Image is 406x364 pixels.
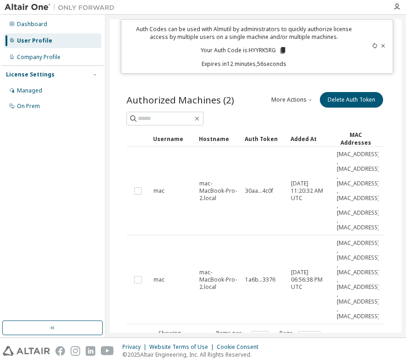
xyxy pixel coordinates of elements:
p: Auth Codes can be used with Almutil by administrators to quickly authorize license access by mult... [127,25,361,41]
img: linkedin.svg [86,346,95,356]
div: On Prem [17,103,40,110]
span: Showing entries 1 through 2 of 2 [143,329,197,344]
div: Company Profile [17,54,60,61]
img: facebook.svg [55,346,65,356]
div: Dashboard [17,21,47,28]
span: Page n. [277,330,320,344]
span: 30aa...4c0f [245,187,273,195]
span: [DATE] 06:56:38 PM UTC [291,269,329,291]
div: Managed [17,87,42,94]
div: Hostname [199,131,237,146]
div: License Settings [6,71,55,78]
img: altair_logo.svg [3,346,50,356]
span: [DATE] 11:20:32 AM UTC [291,180,329,202]
span: 1a6b...3376 [245,276,275,283]
span: Items per page [208,330,269,344]
span: [MAC_ADDRESS] , [MAC_ADDRESS] , [MAC_ADDRESS] , [MAC_ADDRESS] , [MAC_ADDRESS] , [MAC_ADDRESS] [337,239,379,320]
div: Cookie Consent [217,343,264,351]
div: Auth Token [245,131,283,146]
div: User Profile [17,37,52,44]
p: © 2025 Altair Engineering, Inc. All Rights Reserved. [122,351,264,359]
span: mac [154,187,165,195]
span: mac-MacBook-Pro-2.local [199,269,237,291]
span: mac [154,276,165,283]
button: More Actions [270,92,314,108]
div: Added At [291,131,329,146]
div: Username [153,131,192,146]
div: MAC Addresses [336,131,375,147]
div: Website Terms of Use [149,343,217,351]
img: instagram.svg [71,346,80,356]
span: Authorized Machines (2) [126,93,234,106]
p: Expires in 12 minutes, 56 seconds [127,60,361,68]
div: Privacy [122,343,149,351]
p: Your Auth Code is: HYYRK5RG [201,46,287,54]
span: [MAC_ADDRESS] , [MAC_ADDRESS] , [MAC_ADDRESS] , [MAC_ADDRESS] , [MAC_ADDRESS] , [MAC_ADDRESS] [337,151,379,231]
img: Altair One [5,3,119,12]
button: Delete Auth Token [320,92,383,108]
img: youtube.svg [101,346,114,356]
span: mac-MacBook-Pro-2.local [199,180,237,202]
